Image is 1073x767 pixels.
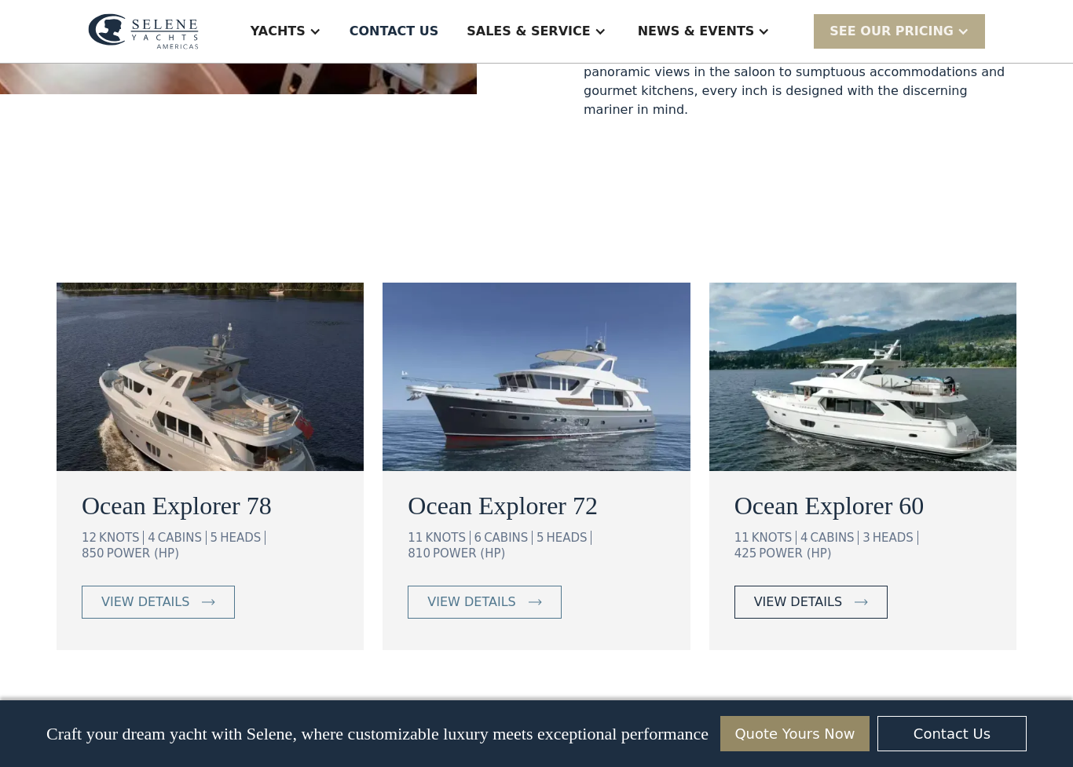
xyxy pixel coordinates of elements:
[855,599,868,605] img: icon
[158,531,207,545] div: CABINS
[99,531,144,545] div: KNOTS
[57,283,364,471] img: ocean going trawler
[82,487,339,524] a: Ocean Explorer 78
[202,599,215,605] img: icon
[873,531,918,545] div: HEADS
[752,531,797,545] div: KNOTS
[529,599,542,605] img: icon
[211,531,218,545] div: 5
[734,586,888,619] a: view details
[408,487,665,524] a: Ocean Explorer 72
[734,531,749,545] div: 11
[709,283,1016,471] img: ocean going trawler
[88,13,199,49] img: logo
[474,531,482,545] div: 6
[800,531,808,545] div: 4
[82,531,97,545] div: 12
[546,531,591,545] div: HEADS
[427,593,515,612] div: view details
[101,593,189,612] div: view details
[467,22,590,41] div: Sales & Service
[408,546,430,561] div: 810
[82,546,104,561] div: 850
[754,593,842,612] div: view details
[408,531,423,545] div: 11
[82,586,235,619] a: view details
[638,22,755,41] div: News & EVENTS
[220,531,266,545] div: HEADS
[829,22,954,41] div: SEE Our Pricing
[810,531,859,545] div: CABINS
[107,546,179,561] div: POWER (HP)
[862,531,870,545] div: 3
[148,531,156,545] div: 4
[433,546,505,561] div: POWER (HP)
[536,531,544,545] div: 5
[46,724,709,744] p: Craft your dream yacht with Selene, where customizable luxury meets exceptional performance
[251,22,306,41] div: Yachts
[759,546,831,561] div: POWER (HP)
[350,22,439,41] div: Contact US
[383,283,690,471] img: ocean going trawler
[734,487,991,524] a: Ocean Explorer 60
[425,531,470,545] div: KNOTS
[408,586,561,619] a: view details
[814,14,985,48] div: SEE Our Pricing
[734,546,757,561] div: 425
[877,716,1027,751] a: Contact Us
[720,716,870,751] a: Quote Yours Now
[484,531,533,545] div: CABINS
